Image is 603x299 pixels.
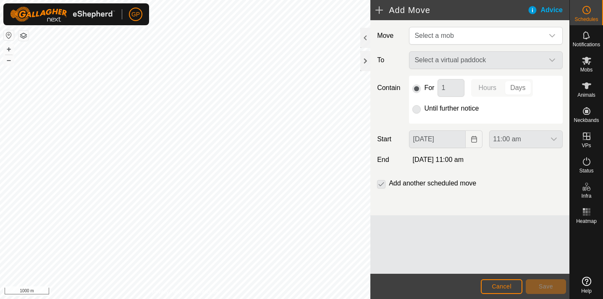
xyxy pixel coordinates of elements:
[374,51,406,69] label: To
[581,193,591,198] span: Infra
[152,288,184,296] a: Privacy Policy
[573,42,600,47] span: Notifications
[574,17,598,22] span: Schedules
[374,83,406,93] label: Contain
[466,130,482,148] button: Choose Date
[580,67,593,72] span: Mobs
[374,155,406,165] label: End
[4,30,14,40] button: Reset Map
[389,180,476,187] label: Add another scheduled move
[492,283,511,290] span: Cancel
[527,5,569,15] div: Advice
[131,10,140,19] span: GP
[10,7,115,22] img: Gallagher Logo
[375,5,527,15] h2: Add Move
[481,279,522,294] button: Cancel
[581,288,592,294] span: Help
[374,27,406,45] label: Move
[411,27,544,44] span: Select a mob
[424,85,434,91] label: For
[539,283,553,290] span: Save
[526,279,566,294] button: Save
[18,31,29,41] button: Map Layers
[577,93,595,98] span: Animals
[412,156,464,163] span: [DATE] 11:00 am
[194,288,218,296] a: Contact Us
[574,118,599,123] span: Neckbands
[414,32,454,39] span: Select a mob
[579,168,593,173] span: Status
[544,27,561,44] div: dropdown trigger
[424,105,479,112] label: Until further notice
[4,55,14,65] button: –
[576,219,597,224] span: Heatmap
[374,134,406,144] label: Start
[582,143,591,148] span: VPs
[570,273,603,297] a: Help
[4,44,14,54] button: +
